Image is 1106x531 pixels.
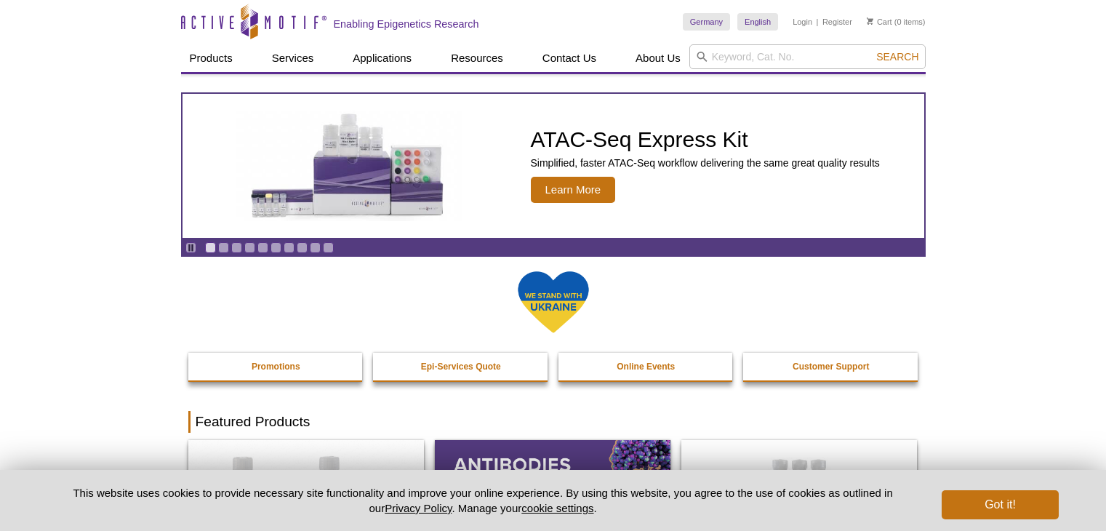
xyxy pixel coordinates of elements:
a: Resources [442,44,512,72]
img: We Stand With Ukraine [517,270,590,335]
a: Privacy Policy [385,502,452,514]
span: Learn More [531,177,616,203]
img: ATAC-Seq Express Kit [229,111,469,221]
a: Promotions [188,353,364,380]
a: Go to slide 8 [297,242,308,253]
a: Go to slide 7 [284,242,294,253]
a: Services [263,44,323,72]
h2: Enabling Epigenetics Research [334,17,479,31]
input: Keyword, Cat. No. [689,44,926,69]
a: Go to slide 5 [257,242,268,253]
a: Epi-Services Quote [373,353,549,380]
a: Cart [867,17,892,27]
img: Your Cart [867,17,873,25]
a: Go to slide 1 [205,242,216,253]
strong: Customer Support [793,362,869,372]
button: cookie settings [521,502,593,514]
h2: Featured Products [188,411,918,433]
a: Go to slide 3 [231,242,242,253]
strong: Epi-Services Quote [421,362,501,372]
a: Contact Us [534,44,605,72]
a: English [737,13,778,31]
a: ATAC-Seq Express Kit ATAC-Seq Express Kit Simplified, faster ATAC-Seq workflow delivering the sam... [183,94,924,238]
a: Customer Support [743,353,919,380]
li: (0 items) [867,13,926,31]
a: Go to slide 6 [271,242,281,253]
a: Go to slide 9 [310,242,321,253]
a: Germany [683,13,730,31]
button: Got it! [942,490,1058,519]
button: Search [872,50,923,63]
a: Products [181,44,241,72]
a: Go to slide 2 [218,242,229,253]
a: Go to slide 10 [323,242,334,253]
a: About Us [627,44,689,72]
strong: Promotions [252,362,300,372]
a: Login [793,17,812,27]
a: Online Events [558,353,734,380]
a: Applications [344,44,420,72]
p: Simplified, faster ATAC-Seq workflow delivering the same great quality results [531,156,880,169]
strong: Online Events [617,362,675,372]
a: Go to slide 4 [244,242,255,253]
span: Search [876,51,918,63]
li: | [817,13,819,31]
a: Register [822,17,852,27]
p: This website uses cookies to provide necessary site functionality and improve your online experie... [48,485,918,516]
a: Toggle autoplay [185,242,196,253]
article: ATAC-Seq Express Kit [183,94,924,238]
h2: ATAC-Seq Express Kit [531,129,880,151]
